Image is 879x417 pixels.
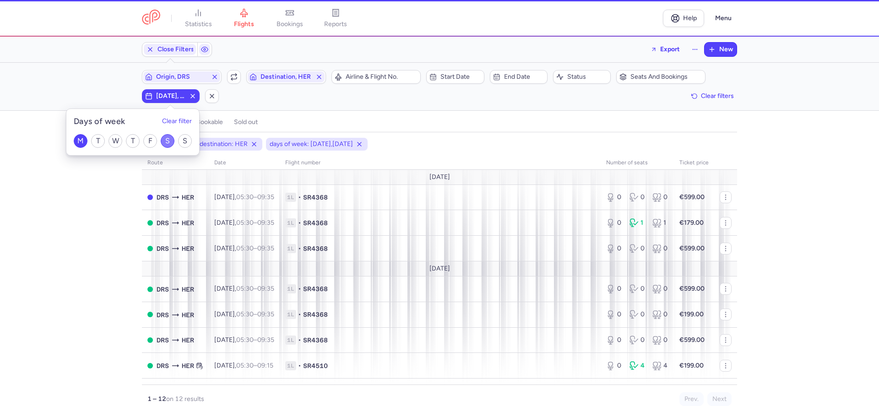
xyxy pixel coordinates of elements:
[185,20,212,28] span: statistics
[303,310,328,319] span: SR4368
[652,218,668,227] div: 1
[652,193,668,202] div: 0
[257,310,274,318] time: 09:35
[303,218,328,227] span: SR4368
[601,156,674,170] th: number of seats
[285,361,296,370] span: 1L
[166,395,204,403] span: on 12 results
[236,219,254,227] time: 05:30
[652,336,668,345] div: 0
[679,362,704,369] strong: €199.00
[162,118,192,125] button: Clear filter
[270,140,353,149] span: days of week: [DATE],[DATE]
[260,73,312,81] span: Destination, HER
[182,310,194,320] span: HER
[298,284,301,293] span: •
[683,15,697,22] span: Help
[285,310,296,319] span: 1L
[214,285,274,292] span: [DATE],
[236,310,274,318] span: –
[257,219,274,227] time: 09:35
[645,42,686,57] button: Export
[182,244,194,254] span: HER
[182,218,194,228] span: HER
[214,244,274,252] span: [DATE],
[236,244,254,252] time: 05:30
[234,20,254,28] span: flights
[629,310,646,319] div: 0
[157,335,169,345] span: DRS
[331,70,421,84] button: Airline & Flight No.
[629,244,646,253] div: 0
[629,336,646,345] div: 0
[74,116,125,127] h5: Days of week
[616,70,705,84] button: Seats and bookings
[606,244,622,253] div: 0
[679,193,705,201] strong: €599.00
[701,92,734,99] span: Clear filters
[303,284,328,293] span: SR4368
[175,8,221,28] a: statistics
[298,244,301,253] span: •
[630,73,702,81] span: Seats and bookings
[674,156,714,170] th: Ticket price
[196,118,223,126] h4: bookable
[214,362,273,369] span: [DATE],
[142,89,200,103] button: [DATE], [DATE]
[606,310,622,319] div: 0
[553,70,611,84] button: Status
[285,218,296,227] span: 1L
[182,192,194,202] span: HER
[182,361,194,371] span: HER
[156,73,207,81] span: Origin, DRS
[157,46,194,53] span: Close Filters
[236,285,254,292] time: 05:30
[298,310,301,319] span: •
[214,336,274,344] span: [DATE],
[257,285,274,292] time: 09:35
[313,8,358,28] a: reports
[214,219,274,227] span: [DATE],
[236,362,273,369] span: –
[236,244,274,252] span: –
[236,285,274,292] span: –
[606,361,622,370] div: 0
[303,244,328,253] span: SR4368
[490,70,548,84] button: End date
[679,219,704,227] strong: €179.00
[663,10,704,27] a: Help
[156,92,185,100] span: [DATE], [DATE]
[142,156,209,170] th: route
[710,10,737,27] button: Menu
[303,336,328,345] span: SR4368
[429,265,450,272] span: [DATE]
[298,218,301,227] span: •
[606,336,622,345] div: 0
[236,362,254,369] time: 05:30
[142,43,197,56] button: Close Filters
[285,284,296,293] span: 1L
[234,118,258,126] h4: sold out
[298,193,301,202] span: •
[629,284,646,293] div: 0
[280,156,601,170] th: Flight number
[298,336,301,345] span: •
[504,73,544,81] span: End date
[182,284,194,294] span: HER
[257,193,274,201] time: 09:35
[679,244,705,252] strong: €599.00
[324,20,347,28] span: reports
[705,43,737,56] button: New
[147,395,166,403] strong: 1 – 12
[257,244,274,252] time: 09:35
[277,20,303,28] span: bookings
[429,173,450,181] span: [DATE]
[157,244,169,254] span: DRS
[426,70,484,84] button: Start date
[214,193,274,201] span: [DATE],
[236,336,254,344] time: 05:30
[303,361,328,370] span: SR4510
[629,361,646,370] div: 4
[257,336,274,344] time: 09:35
[285,336,296,345] span: 1L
